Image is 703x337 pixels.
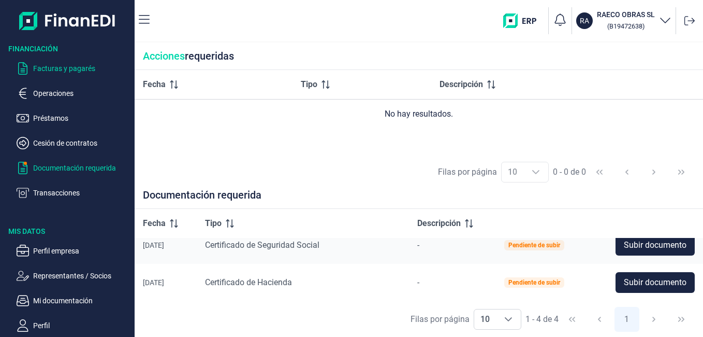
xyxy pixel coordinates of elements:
[33,294,130,307] p: Mi documentación
[33,270,130,282] p: Representantes / Socios
[33,162,130,174] p: Documentación requerida
[616,235,695,256] button: Subir documento
[17,294,130,307] button: Mi documentación
[411,313,470,326] div: Filas por página
[587,307,612,332] button: Previous Page
[616,272,695,293] button: Subir documento
[440,78,483,91] span: Descripción
[143,217,166,230] span: Fecha
[614,160,639,185] button: Previous Page
[33,112,130,124] p: Préstamos
[641,160,666,185] button: Next Page
[525,315,559,324] span: 1 - 4 de 4
[33,319,130,332] p: Perfil
[17,270,130,282] button: Representantes / Socios
[135,43,703,70] div: requeridas
[624,239,686,251] span: Subir documento
[33,87,130,100] p: Operaciones
[205,240,319,250] span: Certificado de Seguridad Social
[669,160,694,185] button: Last Page
[438,166,497,178] div: Filas por página
[143,278,188,287] div: [DATE]
[576,9,671,32] button: RARAECO OBRAS SL (B19472638)
[669,307,694,332] button: Last Page
[417,217,461,230] span: Descripción
[641,307,666,332] button: Next Page
[143,241,188,249] div: [DATE]
[33,245,130,257] p: Perfil empresa
[17,162,130,174] button: Documentación requerida
[19,8,116,33] img: Logo de aplicación
[143,50,185,62] span: Acciones
[205,217,222,230] span: Tipo
[523,162,548,182] div: Choose
[417,277,419,287] span: -
[474,310,496,329] span: 10
[33,62,130,75] p: Facturas y pagarés
[587,160,612,185] button: First Page
[17,245,130,257] button: Perfil empresa
[33,137,130,149] p: Cesión de contratos
[17,137,130,149] button: Cesión de contratos
[597,9,655,20] h3: RAECO OBRAS SL
[417,240,419,250] span: -
[205,277,292,287] span: Certificado de Hacienda
[17,87,130,100] button: Operaciones
[553,168,586,176] span: 0 - 0 de 0
[624,276,686,289] span: Subir documento
[503,13,544,28] img: erp
[508,279,560,286] div: Pendiente de subir
[17,319,130,332] button: Perfil
[607,22,645,30] small: Copiar cif
[17,112,130,124] button: Préstamos
[301,78,317,91] span: Tipo
[143,78,166,91] span: Fecha
[496,310,521,329] div: Choose
[143,108,695,120] div: No hay resultados.
[135,190,703,209] div: Documentación requerida
[614,307,639,332] button: Page 1
[560,307,584,332] button: First Page
[33,187,130,199] p: Transacciones
[508,242,560,248] div: Pendiente de subir
[17,62,130,75] button: Facturas y pagarés
[17,187,130,199] button: Transacciones
[580,16,589,26] p: RA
